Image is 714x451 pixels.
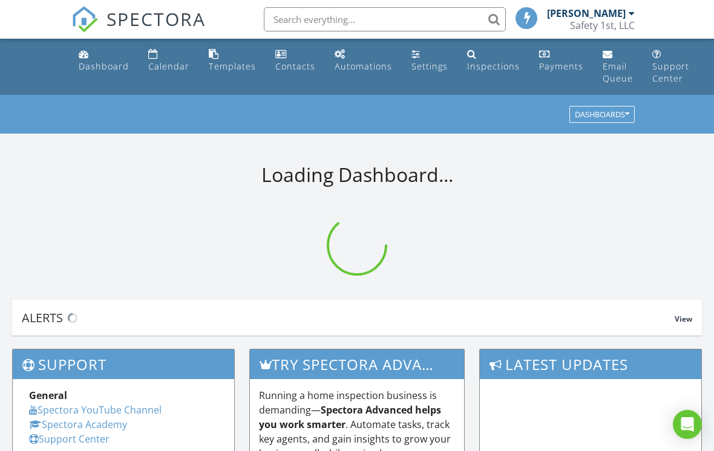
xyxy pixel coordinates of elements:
[673,410,702,439] div: Open Intercom Messenger
[330,44,397,78] a: Automations (Basic)
[570,19,635,31] div: Safety 1st, LLC
[598,44,638,90] a: Email Queue
[462,44,525,78] a: Inspections
[22,310,675,326] div: Alerts
[335,60,392,72] div: Automations
[29,432,110,446] a: Support Center
[407,44,453,78] a: Settings
[148,60,189,72] div: Calendar
[29,403,162,417] a: Spectora YouTube Channel
[480,349,701,379] h3: Latest Updates
[603,60,633,84] div: Email Queue
[264,7,506,31] input: Search everything...
[79,60,129,72] div: Dashboard
[539,60,583,72] div: Payments
[411,60,448,72] div: Settings
[647,44,694,90] a: Support Center
[275,60,315,72] div: Contacts
[652,60,689,84] div: Support Center
[13,349,234,379] h3: Support
[204,44,261,78] a: Templates
[534,44,588,78] a: Payments
[209,60,256,72] div: Templates
[71,16,206,42] a: SPECTORA
[467,60,520,72] div: Inspections
[675,314,692,324] span: View
[250,349,464,379] h3: Try spectora advanced [DATE]
[270,44,320,78] a: Contacts
[143,44,194,78] a: Calendar
[569,106,635,123] button: Dashboards
[74,44,134,78] a: Dashboard
[29,389,67,402] strong: General
[547,7,626,19] div: [PERSON_NAME]
[575,111,629,119] div: Dashboards
[71,6,98,33] img: The Best Home Inspection Software - Spectora
[259,403,441,431] strong: Spectora Advanced helps you work smarter
[29,418,127,431] a: Spectora Academy
[106,6,206,31] span: SPECTORA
